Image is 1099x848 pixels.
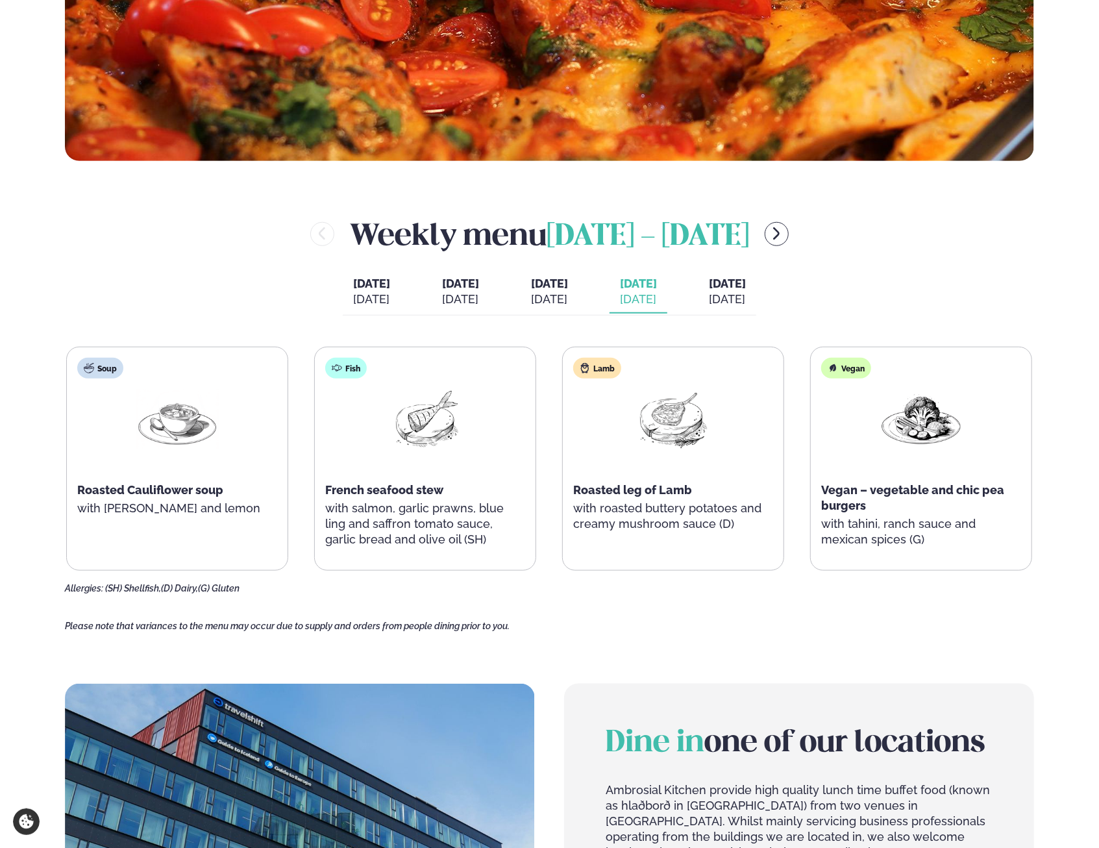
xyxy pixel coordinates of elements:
span: [DATE] [353,277,390,290]
p: with roasted buttery potatoes and creamy mushroom sauce (D) [573,501,773,532]
p: with [PERSON_NAME] and lemon [77,501,277,516]
div: [DATE] [353,292,390,307]
div: Fish [325,358,367,379]
p: with tahini, ranch sauce and mexican spices (G) [821,516,1021,547]
button: [DATE] [DATE] [343,271,401,314]
span: (SH) Shellfish, [105,583,161,593]
div: [DATE] [531,292,568,307]
span: Allergies: [65,583,103,593]
span: Roasted Cauliflower soup [77,483,223,497]
span: (G) Gluten [198,583,240,593]
button: [DATE] [DATE] [432,271,489,314]
span: Dine in [606,729,704,758]
div: [DATE] [442,292,479,307]
span: Roasted leg of Lamb [573,483,692,497]
span: [DATE] [442,277,479,290]
span: [DATE] [531,277,568,290]
img: Lamb.svg [580,363,590,373]
span: [DATE] - [DATE] [547,223,749,251]
span: Please note that variances to the menu may occur due to supply and orders from people dining prio... [65,621,510,631]
div: Vegan [821,358,871,379]
h2: one of our locations [606,725,993,762]
span: [DATE] [709,277,746,290]
button: [DATE] [DATE] [610,271,667,314]
span: (D) Dairy, [161,583,198,593]
div: Soup [77,358,123,379]
button: menu-btn-right [765,222,789,246]
img: Vegan.svg [828,363,838,373]
button: menu-btn-left [310,222,334,246]
div: [DATE] [620,292,657,307]
div: [DATE] [709,292,746,307]
button: [DATE] [DATE] [521,271,578,314]
img: soup.svg [84,363,94,373]
img: fish.svg [332,363,342,373]
div: Lamb [573,358,621,379]
h2: Weekly menu [350,213,749,255]
img: Fish.png [384,389,467,449]
img: Vegan.png [880,389,963,449]
button: [DATE] [DATE] [698,271,756,314]
img: Soup.png [136,389,219,449]
span: French seafood stew [325,483,443,497]
p: with salmon, garlic prawns, blue ling and saffron tomato sauce, garlic bread and olive oil (SH) [325,501,525,547]
span: [DATE] [620,276,657,292]
span: Vegan – vegetable and chic pea burgers [821,483,1004,512]
img: Lamb-Meat.png [632,389,715,449]
a: Cookie settings [13,808,40,835]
